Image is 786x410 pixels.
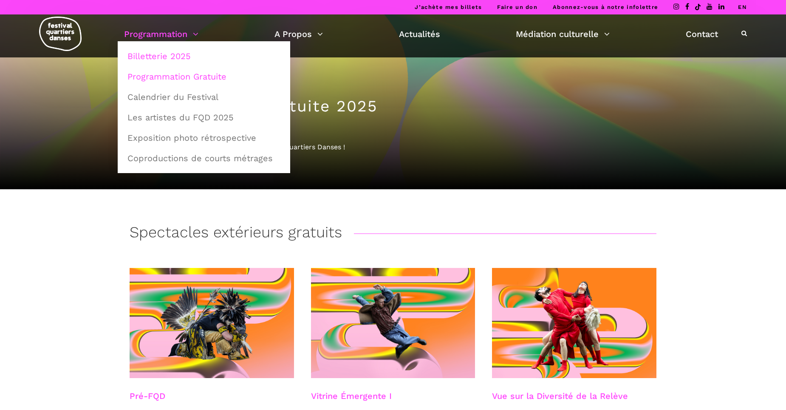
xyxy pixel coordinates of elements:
[399,27,440,41] a: Actualités
[497,4,537,10] a: Faire un don
[122,108,286,127] a: Les artistes du FQD 2025
[122,46,286,66] a: Billetterie 2025
[122,67,286,86] a: Programmation Gratuite
[738,4,747,10] a: EN
[274,27,323,41] a: A Propos
[122,148,286,168] a: Coproductions de courts métrages
[130,223,342,245] h3: Spectacles extérieurs gratuits
[130,142,656,153] div: Découvrez la programmation 2025 du Festival Quartiers Danses !
[686,27,718,41] a: Contact
[130,97,656,116] h1: Programmation gratuite 2025
[39,17,82,51] img: logo-fqd-med
[122,87,286,107] a: Calendrier du Festival
[516,27,610,41] a: Médiation culturelle
[553,4,658,10] a: Abonnez-vous à notre infolettre
[122,128,286,148] a: Exposition photo rétrospective
[415,4,482,10] a: J’achète mes billets
[124,27,198,41] a: Programmation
